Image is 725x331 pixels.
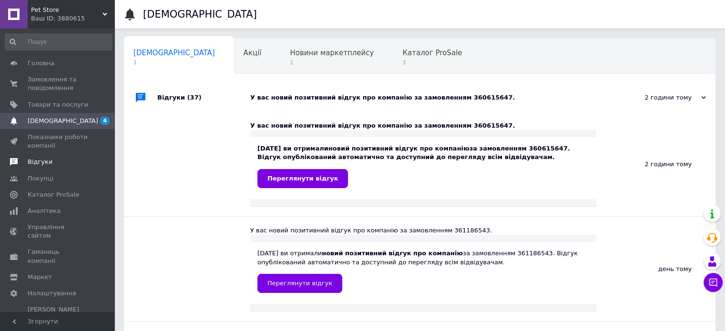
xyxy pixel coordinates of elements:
span: 1 [133,59,215,66]
span: 1 [290,59,374,66]
div: У вас новий позитивний відгук про компанію за замовленням 360615647. [250,93,611,102]
a: Переглянути відгук [257,274,342,293]
div: У вас новий позитивний відгук про компанію за замовленням 361186543. [250,226,596,235]
input: Пошук [5,33,112,50]
span: Показники роботи компанії [28,133,88,150]
div: 2 години тому [611,93,706,102]
span: Переглянути відгук [267,280,332,287]
h1: [DEMOGRAPHIC_DATA] [143,9,257,20]
div: [DATE] ви отримали за замовленням 361186543. Відгук опублікований автоматично та доступний до пер... [257,249,589,292]
div: [DATE] ви отримали за замовленням 360615647. Відгук опублікований автоматично та доступний до пер... [257,144,589,188]
span: Переглянути відгук [267,175,338,182]
div: 2 години тому [596,112,715,216]
span: Каталог ProSale [28,191,79,199]
b: новий позитивний відгук про компанію [322,250,463,257]
span: Аналітика [28,207,61,215]
span: Pet Store [31,6,102,14]
span: [DEMOGRAPHIC_DATA] [28,117,98,125]
div: Відгуки [157,83,250,112]
div: Ваш ID: 3880615 [31,14,114,23]
span: Відгуки [28,158,52,166]
span: Налаштування [28,289,76,298]
a: Переглянути відгук [257,169,348,188]
span: Маркет [28,273,52,281]
span: Гаманець компанії [28,248,88,265]
span: 4 [100,117,110,125]
div: день тому [596,217,715,321]
span: (37) [187,94,202,101]
span: Новини маркетплейсу [290,49,374,57]
div: У вас новий позитивний відгук про компанію за замовленням 360615647. [250,121,596,130]
span: 3 [402,59,462,66]
span: Акції [244,49,262,57]
b: новий позитивний відгук про компанію [328,145,470,152]
span: Управління сайтом [28,223,88,240]
button: Чат з покупцем [704,273,723,292]
span: Покупці [28,174,53,183]
span: Головна [28,59,54,68]
span: Товари та послуги [28,100,88,109]
span: Каталог ProSale [402,49,462,57]
span: [DEMOGRAPHIC_DATA] [133,49,215,57]
span: Замовлення та повідомлення [28,75,88,92]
